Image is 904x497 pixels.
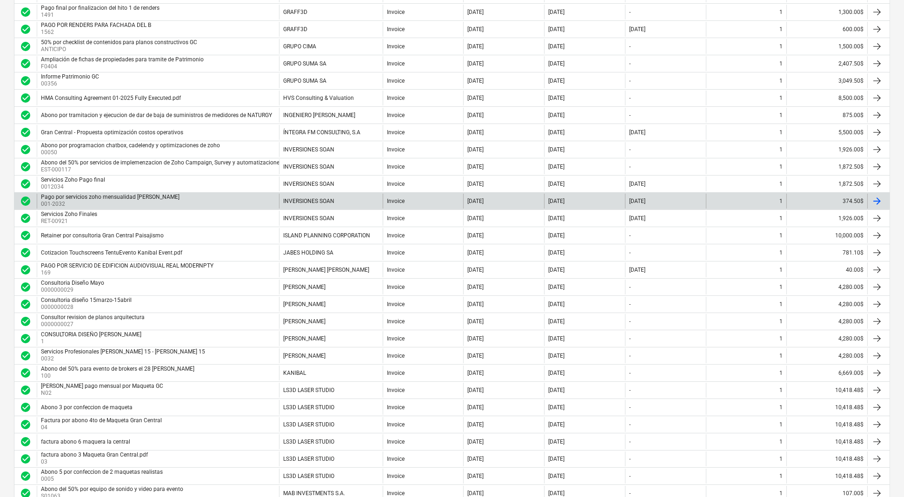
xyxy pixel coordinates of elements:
div: 1 [779,318,783,325]
span: check_circle [20,333,31,344]
div: GRUPO CIMA [283,43,316,50]
div: 1,926.00$ [786,142,867,157]
p: 1491 [41,11,161,19]
div: [DATE] [467,421,484,428]
div: [DATE] [548,284,565,290]
div: [DATE] [548,60,565,67]
div: LS3D LASER STUDIO [283,387,334,393]
div: 1 [779,163,783,170]
div: [DATE] [548,26,565,33]
div: Consultor revision de planos arquitectura [41,314,145,320]
div: Invoice [387,370,405,376]
div: [PERSON_NAME] [283,335,326,342]
div: Invoice was approved [20,7,31,18]
div: Consultoria diseño 15marzo-15abril [41,297,132,303]
div: GRUPO SUMA SA [283,78,326,84]
div: Cotizacion Touchscreens TentuEvento Kanibal Event.pdf [41,249,182,256]
div: Abono por tramitacion y ejecucion de dar de baja de suministros de medidores de NATURGY [41,112,272,118]
div: 8,500.00$ [786,91,867,105]
div: 10,418.48$ [786,434,867,449]
div: - [629,301,631,307]
div: 40.00$ [786,262,867,277]
div: LS3D LASER STUDIO [283,456,334,462]
div: 1 [779,129,783,136]
div: [DATE] [467,249,484,256]
div: LS3D LASER STUDIO [283,473,334,479]
div: Servicios Zoho Pago final [41,177,105,183]
div: - [629,353,631,359]
div: [DATE] [548,129,565,136]
div: Invoice [387,181,405,187]
span: check_circle [20,299,31,310]
div: - [629,421,631,428]
span: check_circle [20,75,31,86]
p: 0000000028 [41,303,133,311]
div: - [629,232,631,239]
div: Invoice [387,335,405,342]
p: 0000000027 [41,320,146,328]
div: PAGO POR SERVICIO DE EDIFICION AUDIOVISUAL REAL MODERNPTY [41,262,213,269]
div: 10,418.48$ [786,469,867,484]
div: [DATE] [467,353,484,359]
div: Invoice [387,267,405,273]
div: 2,407.50$ [786,56,867,71]
div: [DATE] [467,129,484,136]
div: Invoice was approved [20,385,31,396]
div: INVERSIONES SOAN [283,215,334,222]
div: Factura por abono 4to de Maqueta Gran Central [41,417,162,424]
div: Invoice [387,284,405,290]
div: 1 [779,181,783,187]
span: check_circle [20,419,31,430]
div: 1 [779,78,783,84]
div: 1 [779,335,783,342]
p: N02 [41,389,165,397]
div: HMA Consulting Agreement 01-2025 Fully Executed.pdf [41,95,181,101]
div: 1 [779,267,783,273]
div: GRAFF3D [283,26,307,33]
div: 1,300.00$ [786,5,867,20]
div: 1 [779,404,783,411]
div: 1 [779,215,783,222]
div: Invoice [387,9,405,15]
div: [DATE] [467,335,484,342]
div: - [629,456,631,462]
div: [DATE] [467,456,484,462]
div: - [629,318,631,325]
div: Abono del 50% por servicios de implemenzacion de Zoho Campaign, Survey y automatizaciones [41,159,282,166]
div: Servicios Profesionales [PERSON_NAME] 15 - [PERSON_NAME] 15 [41,348,205,355]
div: - [629,284,631,290]
p: EST-000117 [41,166,284,174]
span: check_circle [20,144,31,155]
span: check_circle [20,281,31,293]
div: 600.00$ [786,22,867,37]
p: 04 [41,424,164,432]
div: [DATE] [467,112,484,118]
div: Invoice was approved [20,161,31,172]
div: Abono del 50% para evento de brokers el 28 [PERSON_NAME] [41,366,194,372]
div: [DATE] [629,181,645,187]
div: Invoice [387,232,405,239]
div: Invoice [387,215,405,222]
div: [DATE] [548,421,565,428]
div: Invoice was approved [20,213,31,224]
div: 5,500.00$ [786,125,867,140]
div: [PERSON_NAME] [283,284,326,290]
div: 10,418.48$ [786,417,867,432]
div: Invoice was approved [20,436,31,447]
div: [DATE] [548,163,565,170]
div: [DATE] [548,335,565,342]
div: Invoice [387,163,405,170]
p: RET-00921 [41,217,99,225]
div: [DATE] [467,404,484,411]
div: 4,280.00$ [786,280,867,294]
div: Invoice [387,301,405,307]
p: 169 [41,269,215,277]
div: [DATE] [548,43,565,50]
div: 6,669.00$ [786,366,867,380]
div: Invoice [387,112,405,118]
div: 1 [779,387,783,393]
div: Invoice [387,353,405,359]
div: Informe Patrimonio GC [41,73,99,80]
div: HVS Consulting & Valuation [283,95,354,101]
div: INVERSIONES SOAN [283,163,334,170]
